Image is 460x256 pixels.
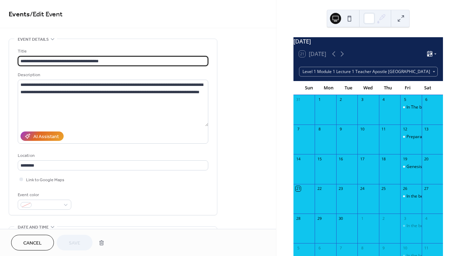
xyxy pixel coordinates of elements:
[338,245,344,250] div: 7
[424,216,429,221] div: 4
[360,127,365,132] div: 10
[358,81,378,95] div: Wed
[30,8,63,21] span: / Edit Event
[418,81,437,95] div: Sat
[402,245,407,250] div: 10
[381,186,386,191] div: 25
[400,104,421,110] div: In The beginning Genesis Chapter 1:1-2
[18,191,70,199] div: Event color
[299,81,319,95] div: Sun
[18,71,207,79] div: Description
[424,127,429,132] div: 13
[18,224,49,231] span: Date and time
[296,216,301,221] div: 28
[338,127,344,132] div: 9
[296,186,301,191] div: 21
[338,156,344,161] div: 16
[398,81,418,95] div: Fri
[18,48,207,55] div: Title
[406,164,450,170] div: Genesis Chapter 1:1-2
[381,216,386,221] div: 2
[317,186,322,191] div: 22
[21,131,64,141] button: AI Assistant
[317,216,322,221] div: 29
[360,186,365,191] div: 24
[339,81,358,95] div: Tue
[400,193,421,199] div: In the beginning (Man before the fall) part 2
[338,97,344,102] div: 2
[317,156,322,161] div: 15
[424,186,429,191] div: 27
[402,97,407,102] div: 5
[296,156,301,161] div: 14
[424,156,429,161] div: 20
[381,156,386,161] div: 18
[400,223,421,229] div: In the beginning (Man after the fall) part 1
[378,81,398,95] div: Thu
[360,97,365,102] div: 3
[317,127,322,132] div: 8
[360,245,365,250] div: 8
[402,127,407,132] div: 12
[18,36,49,43] span: Event details
[296,245,301,250] div: 5
[381,127,386,132] div: 11
[33,133,59,141] div: AI Assistant
[402,216,407,221] div: 3
[317,245,322,250] div: 6
[23,240,42,247] span: Cancel
[296,97,301,102] div: 31
[400,164,421,170] div: Genesis Chapter 1:1-2
[26,176,64,184] span: Link to Google Maps
[402,186,407,191] div: 26
[360,216,365,221] div: 1
[381,245,386,250] div: 9
[360,156,365,161] div: 17
[11,235,54,250] button: Cancel
[402,156,407,161] div: 19
[400,134,421,140] div: Preparation for Ministry - Dr Mark Van Gundy
[18,152,207,159] div: Location
[338,216,344,221] div: 30
[293,37,443,46] div: [DATE]
[424,245,429,250] div: 11
[319,81,339,95] div: Mon
[424,97,429,102] div: 6
[317,97,322,102] div: 1
[9,8,30,21] a: Events
[338,186,344,191] div: 23
[296,127,301,132] div: 7
[381,97,386,102] div: 4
